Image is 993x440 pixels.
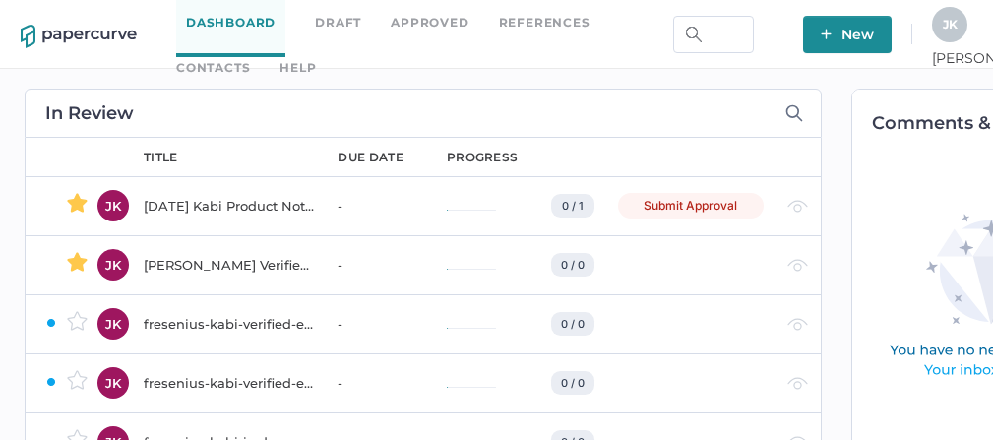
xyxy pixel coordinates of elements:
td: - [318,176,427,235]
img: ZaPP2z7XVwAAAABJRU5ErkJggg== [45,376,57,388]
img: search.bf03fe8b.svg [686,27,702,42]
div: help [279,57,316,79]
div: due date [338,149,403,166]
div: Submit Approval [618,193,764,219]
td: - [318,353,427,412]
img: star-active.7b6ae705.svg [67,252,88,272]
td: - [318,235,427,294]
img: search-icon-expand.c6106642.svg [785,104,803,122]
img: plus-white.e19ec114.svg [821,29,832,39]
div: 0 / 0 [551,253,594,277]
span: J K [943,17,958,31]
a: Approved [391,12,468,33]
img: star-inactive.70f2008a.svg [67,370,88,390]
a: References [499,12,590,33]
img: eye-light-gray.b6d092a5.svg [787,377,808,390]
div: JK [97,249,129,281]
div: JK [97,308,129,340]
a: Contacts [176,57,250,79]
div: progress [447,149,518,166]
div: JK [97,190,129,221]
img: star-active.7b6ae705.svg [67,193,88,213]
img: star-inactive.70f2008a.svg [67,311,88,331]
div: fresenius-kabi-verified-email-campaigns-2024 [144,312,314,336]
input: Search Workspace [673,16,754,53]
div: 0 / 1 [551,194,594,218]
div: JK [97,367,129,399]
div: title [144,149,178,166]
div: [DATE] Kabi Product Notification Campaign report [144,194,314,218]
span: New [821,16,874,53]
a: Draft [315,12,361,33]
div: fresenius-kabi-verified-email-most-engaged-contacts-2024 [144,371,314,395]
img: ZaPP2z7XVwAAAABJRU5ErkJggg== [45,317,57,329]
img: eye-light-gray.b6d092a5.svg [787,318,808,331]
h2: In Review [45,104,134,122]
td: - [318,294,427,353]
div: 0 / 0 [551,312,594,336]
img: eye-light-gray.b6d092a5.svg [787,200,808,213]
div: [PERSON_NAME] Verified Email Case Study [DATE]-[DATE] [144,253,314,277]
button: New [803,16,892,53]
div: 0 / 0 [551,371,594,395]
img: eye-light-gray.b6d092a5.svg [787,259,808,272]
img: papercurve-logo-colour.7244d18c.svg [21,25,137,48]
